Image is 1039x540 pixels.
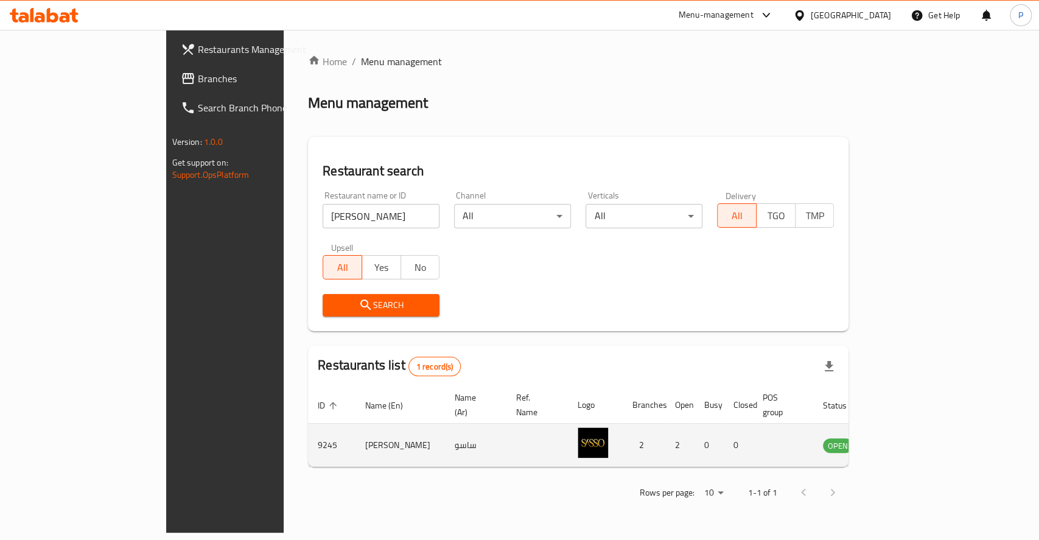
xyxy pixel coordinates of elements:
[623,424,665,467] td: 2
[401,255,440,279] button: No
[800,207,830,225] span: TMP
[586,204,702,228] div: All
[665,387,694,424] th: Open
[665,424,694,467] td: 2
[722,207,752,225] span: All
[694,387,724,424] th: Busy
[409,361,461,373] span: 1 record(s)
[328,259,357,276] span: All
[726,191,756,200] label: Delivery
[367,259,396,276] span: Yes
[516,390,553,419] span: Ref. Name
[763,390,799,419] span: POS group
[623,387,665,424] th: Branches
[699,484,728,502] div: Rows per page:
[724,387,753,424] th: Closed
[717,203,757,228] button: All
[323,162,834,180] h2: Restaurant search
[823,398,862,413] span: Status
[318,398,341,413] span: ID
[795,203,834,228] button: TMP
[747,485,777,500] p: 1-1 of 1
[362,255,401,279] button: Yes
[639,485,694,500] p: Rows per page:
[679,8,754,23] div: Menu-management
[323,294,439,317] button: Search
[406,259,435,276] span: No
[308,93,428,113] h2: Menu management
[331,243,354,251] label: Upsell
[198,100,330,115] span: Search Branch Phone
[172,134,202,150] span: Version:
[454,204,571,228] div: All
[365,398,419,413] span: Name (En)
[323,255,362,279] button: All
[171,64,340,93] a: Branches
[756,203,796,228] button: TGO
[724,424,753,467] td: 0
[811,9,891,22] div: [GEOGRAPHIC_DATA]
[172,167,250,183] a: Support.OpsPlatform
[171,35,340,64] a: Restaurants Management
[172,155,228,170] span: Get support on:
[323,204,439,228] input: Search for restaurant name or ID..
[308,54,848,69] nav: breadcrumb
[823,439,853,453] span: OPEN
[761,207,791,225] span: TGO
[318,356,461,376] h2: Restaurants list
[694,424,724,467] td: 0
[198,42,330,57] span: Restaurants Management
[352,54,356,69] li: /
[171,93,340,122] a: Search Branch Phone
[332,298,430,313] span: Search
[814,352,844,381] div: Export file
[445,424,506,467] td: ساسو
[578,427,608,458] img: Sasso
[1018,9,1023,22] span: P
[204,134,223,150] span: 1.0.0
[361,54,442,69] span: Menu management
[308,387,919,467] table: enhanced table
[408,357,461,376] div: Total records count
[355,424,445,467] td: [PERSON_NAME]
[455,390,492,419] span: Name (Ar)
[568,387,623,424] th: Logo
[198,71,330,86] span: Branches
